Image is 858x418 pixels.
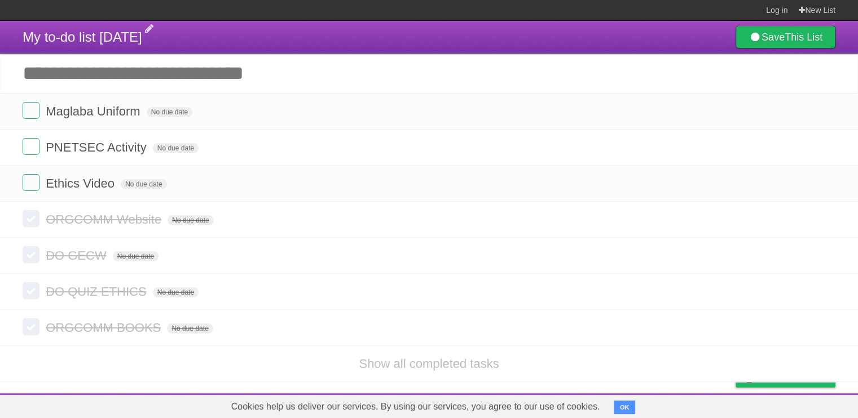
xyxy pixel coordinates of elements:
[23,246,39,263] label: Done
[23,174,39,191] label: Done
[153,143,199,153] span: No due date
[359,357,499,371] a: Show all completed tasks
[46,248,109,263] span: DO GECW
[23,318,39,335] label: Done
[46,176,117,190] span: Ethics Video
[167,323,213,333] span: No due date
[785,32,822,43] b: This List
[23,138,39,155] label: Done
[736,26,835,48] a: SaveThis List
[168,215,213,225] span: No due date
[23,210,39,227] label: Done
[23,102,39,119] label: Done
[46,284,149,299] span: DO QUIZ ETHICS
[147,107,192,117] span: No due date
[759,367,830,387] span: Buy me a coffee
[46,140,149,154] span: PNETSEC Activity
[220,395,611,418] span: Cookies help us deliver our services. By using our services, you agree to our use of cookies.
[46,321,164,335] span: ORGCOMM BOOKS
[153,287,199,297] span: No due date
[46,212,164,226] span: ORGCOMM Website
[121,179,166,189] span: No due date
[23,282,39,299] label: Done
[23,29,142,45] span: My to-do list [DATE]
[614,401,636,414] button: OK
[46,104,143,118] span: Maglaba Uniform
[113,251,159,261] span: No due date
